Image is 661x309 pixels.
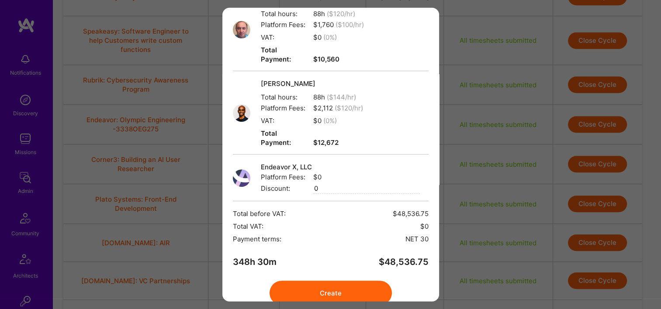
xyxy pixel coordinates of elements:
span: Total hours: [261,93,308,102]
span: Total VAT: [233,222,263,231]
img: User Avatar [233,21,250,38]
span: $48,536.75 [393,209,429,218]
span: $0 [420,222,429,231]
span: 348h 30m [233,257,277,267]
span: $0 [261,33,364,42]
span: Total Payment: [261,129,308,147]
div: modal [222,8,439,302]
span: Platform Fees: [261,172,308,182]
span: 88h [261,9,364,18]
span: Total before VAT: [233,209,286,218]
span: ( 0 %) [323,33,337,41]
span: $0 [261,172,420,182]
span: $0 [261,116,363,125]
span: ($ 100 /hr) [336,21,364,29]
span: [PERSON_NAME] [261,79,363,88]
strong: $10,560 [261,55,339,63]
strong: $12,672 [261,138,339,147]
span: Total hours: [261,9,308,18]
span: $ 2,112 [261,103,363,113]
span: ($ 144 /hr) [327,93,356,101]
span: VAT: [261,33,308,42]
span: ($ 120 /hr) [327,10,355,18]
span: $ 1,760 [261,20,364,29]
button: Create [270,281,392,305]
span: 88h [261,93,363,102]
span: Payment terms: [233,234,281,244]
span: NET 30 [405,234,429,244]
img: User Avatar [233,169,250,187]
span: Platform Fees: [261,103,308,113]
span: Platform Fees: [261,20,308,29]
span: ($ 120 /hr) [335,104,363,112]
span: Total Payment: [261,45,308,64]
span: $ 48,536.75 [379,257,429,267]
span: Endeavor X, LLC [261,162,420,172]
img: User Avatar [233,104,250,122]
span: VAT: [261,116,308,125]
span: Discount: [261,184,308,193]
span: ( 0 %) [323,117,337,125]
